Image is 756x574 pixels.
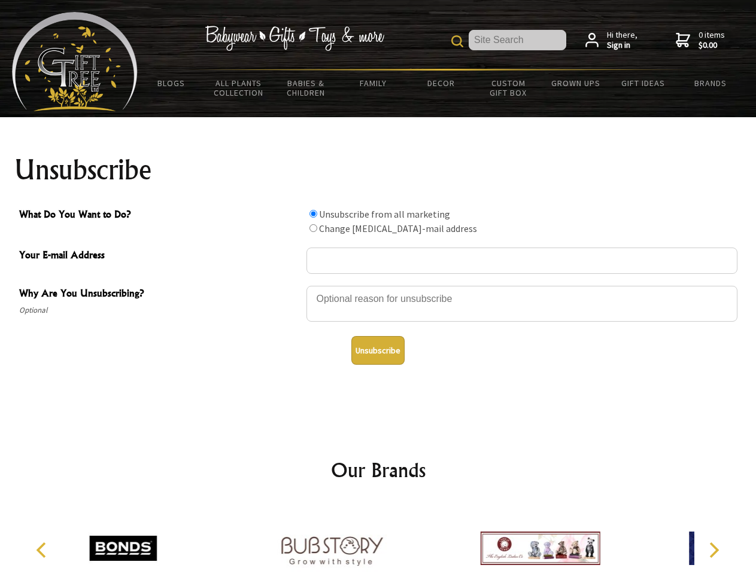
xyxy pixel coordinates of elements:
[451,35,463,47] img: product search
[607,40,637,51] strong: Sign in
[585,30,637,51] a: Hi there,Sign in
[306,286,737,322] textarea: Why Are You Unsubscribing?
[19,303,300,317] span: Optional
[607,30,637,51] span: Hi there,
[542,71,609,96] a: Grown Ups
[14,155,742,184] h1: Unsubscribe
[677,71,745,96] a: Brands
[19,286,300,303] span: Why Are You Unsubscribing?
[138,71,205,96] a: BLOGS
[309,210,317,218] input: What Do You Want to Do?
[30,537,56,563] button: Previous
[475,71,542,105] a: Custom Gift Box
[309,224,317,232] input: What Do You Want to Do?
[19,248,300,265] span: Your E-mail Address
[24,456,733,484] h2: Our Brands
[205,26,384,51] img: Babywear - Gifts - Toys & more
[351,336,405,365] button: Unsubscribe
[699,40,725,51] strong: $0.00
[676,30,725,51] a: 0 items$0.00
[609,71,677,96] a: Gift Ideas
[407,71,475,96] a: Decor
[699,29,725,51] span: 0 items
[19,207,300,224] span: What Do You Want to Do?
[469,30,566,50] input: Site Search
[319,208,450,220] label: Unsubscribe from all marketing
[12,12,138,111] img: Babyware - Gifts - Toys and more...
[340,71,408,96] a: Family
[205,71,273,105] a: All Plants Collection
[306,248,737,274] input: Your E-mail Address
[272,71,340,105] a: Babies & Children
[700,537,727,563] button: Next
[319,222,477,234] label: Change [MEDICAL_DATA]-mail address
